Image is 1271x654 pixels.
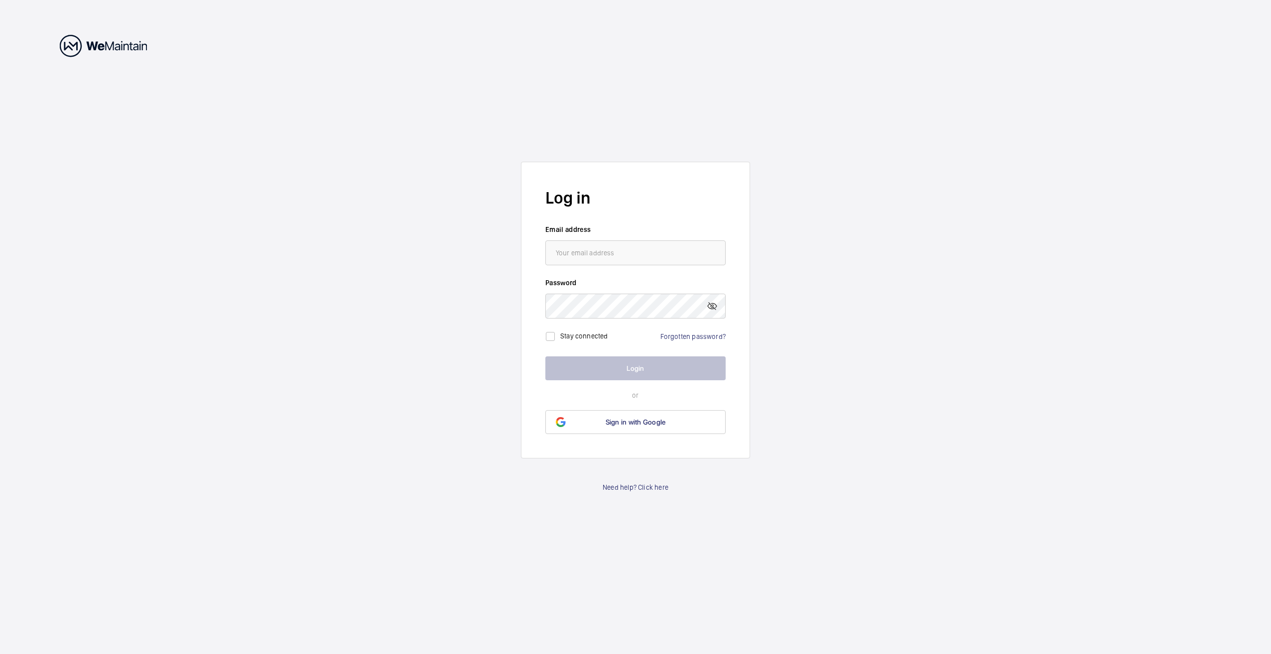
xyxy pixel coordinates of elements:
[545,240,726,265] input: Your email address
[606,418,666,426] span: Sign in with Google
[545,356,726,380] button: Login
[660,332,726,340] a: Forgotten password?
[545,278,726,288] label: Password
[545,186,726,210] h2: Log in
[603,482,668,492] a: Need help? Click here
[545,390,726,400] p: or
[545,224,726,234] label: Email address
[560,332,608,340] label: Stay connected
